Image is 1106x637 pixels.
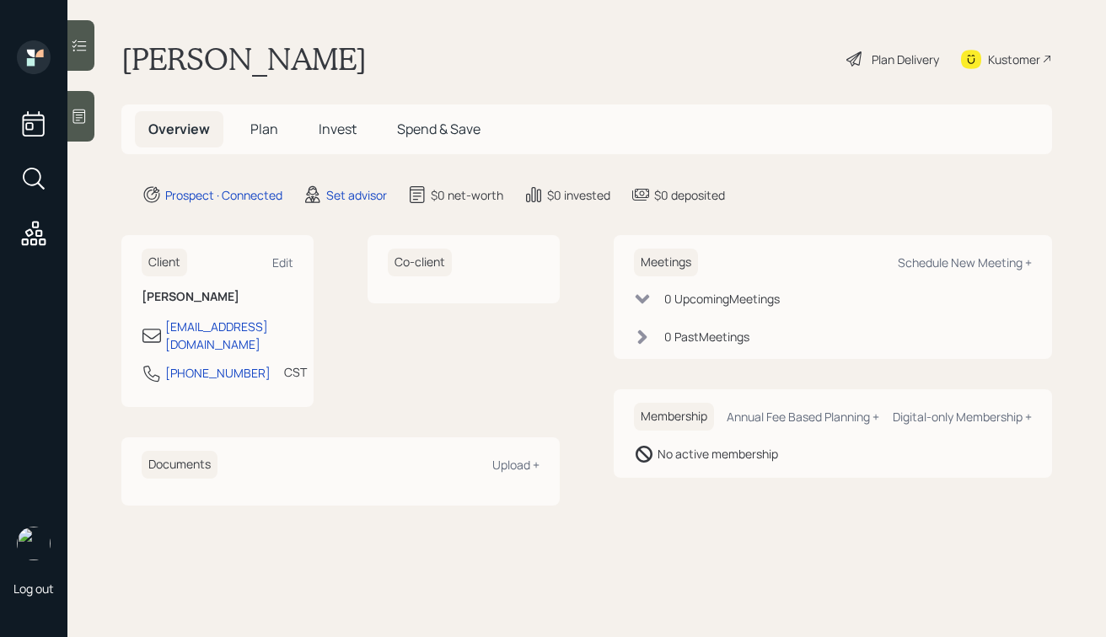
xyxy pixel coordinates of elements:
span: Spend & Save [397,120,481,138]
h6: Client [142,249,187,276]
div: $0 net-worth [431,186,503,204]
div: Prospect · Connected [165,186,282,204]
div: [PHONE_NUMBER] [165,364,271,382]
h1: [PERSON_NAME] [121,40,367,78]
img: robby-grisanti-headshot.png [17,527,51,560]
div: Kustomer [988,51,1040,68]
h6: Meetings [634,249,698,276]
div: Upload + [492,457,540,473]
h6: [PERSON_NAME] [142,290,293,304]
div: $0 deposited [654,186,725,204]
div: CST [284,363,307,381]
div: Digital-only Membership + [893,409,1032,425]
div: Log out [13,581,54,597]
div: Schedule New Meeting + [898,254,1032,270]
div: Set advisor [326,186,387,204]
span: Invest [319,120,357,138]
div: [EMAIL_ADDRESS][DOMAIN_NAME] [165,318,293,353]
div: 0 Upcoming Meeting s [664,290,780,308]
span: Plan [250,120,278,138]
div: Annual Fee Based Planning + [727,409,879,425]
div: Edit [272,254,293,270]
div: No active membership [658,445,778,463]
div: $0 invested [547,186,610,204]
h6: Documents [142,451,217,479]
h6: Co-client [388,249,452,276]
span: Overview [148,120,210,138]
h6: Membership [634,403,714,431]
div: Plan Delivery [872,51,939,68]
div: 0 Past Meeting s [664,328,749,345]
